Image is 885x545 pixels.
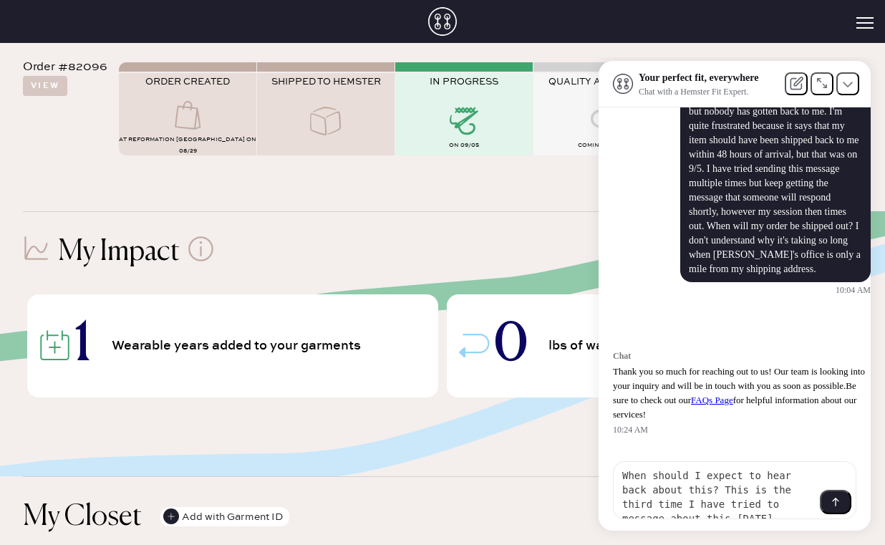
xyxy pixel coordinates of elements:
[32,405,234,461] textarea: When should I expect to hear back about this? This is the third time I have tried to message abou...
[110,337,152,348] a: FAQs Page
[58,235,180,269] h1: My Impact
[74,321,91,371] span: 1
[271,76,381,87] span: SHIPPED TO HEMSTER
[548,76,657,87] span: QUALITY ASSURANCE
[248,439,260,450] svg: Send Message
[112,339,365,352] span: Wearable years added to your garments
[32,307,289,378] div: Click to hide timestamp
[32,293,289,304] span: Chat
[23,500,142,534] h1: My Closet
[32,309,286,334] span: Thank you so much for reaching out to us! Our team is looking into your inquiry and will be in to...
[430,76,498,87] span: IN PROGRESS
[32,337,277,362] span: for helpful information about our services!
[581,57,885,545] iframe: Front Chat
[578,142,627,149] span: COMING SOON!
[160,507,289,526] button: Add with Garment ID
[548,339,768,352] span: lbs of waste diverted from landfills
[32,367,289,378] div: 10:24 AM
[145,76,230,87] span: ORDER CREATED
[23,59,107,76] div: Order #82096
[856,17,874,30] button: Open Menu
[449,142,479,149] span: on 09/05
[494,321,528,371] span: 0
[32,228,289,238] div: 10:04 AM
[163,507,284,527] div: Add with Garment ID
[23,76,67,96] button: View
[119,136,256,155] span: AT Reformation [GEOGRAPHIC_DATA] on 08/29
